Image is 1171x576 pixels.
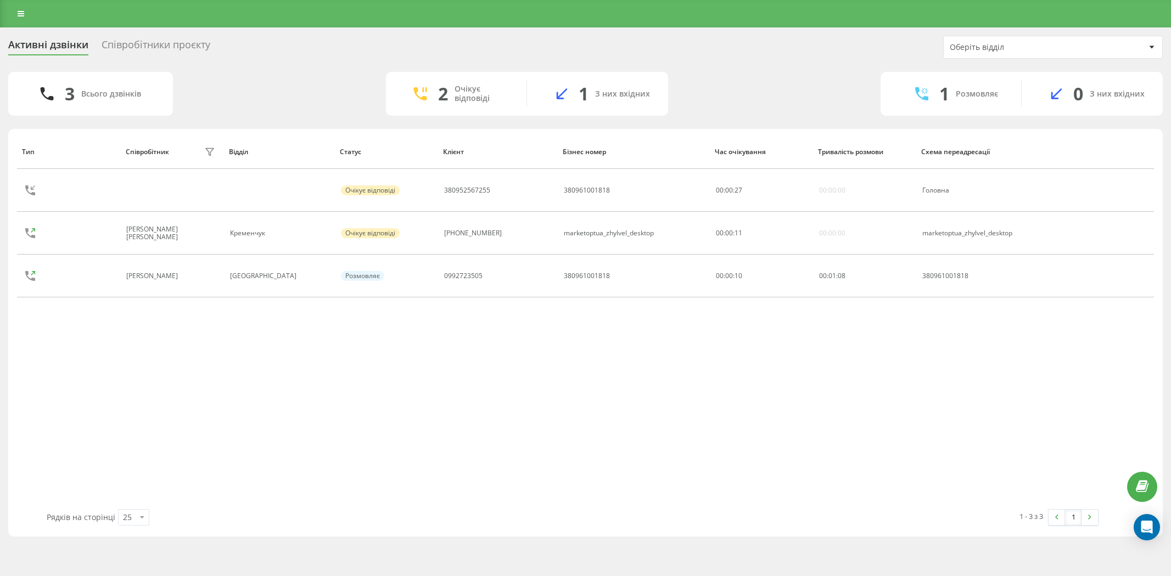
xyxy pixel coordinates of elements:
div: marketoptua_zhylvel_desktop [922,229,1045,237]
div: Клієнт [443,148,552,156]
span: 00 [716,185,724,195]
div: [PERSON_NAME] [126,272,181,280]
div: [GEOGRAPHIC_DATA] [230,272,329,280]
div: 00:00:00 [819,187,845,194]
div: Бізнес номер [563,148,704,156]
div: 380952567255 [444,187,490,194]
div: marketoptua_zhylvel_desktop [564,229,654,237]
div: З них вхідних [1090,89,1145,99]
div: : : [819,272,845,280]
div: 25 [123,512,132,523]
div: 3 [65,83,75,104]
span: 00 [725,185,733,195]
div: Розмовляє [956,89,998,99]
span: 00 [819,271,827,280]
div: 00:00:00 [819,229,845,237]
div: Тип [22,148,115,156]
div: 0 [1073,83,1083,104]
div: Час очікування [715,148,808,156]
span: 01 [828,271,836,280]
div: 00:00:10 [716,272,807,280]
div: Активні дзвінки [8,39,88,56]
div: 1 [579,83,589,104]
div: З них вхідних [595,89,650,99]
span: 00 [716,228,724,238]
div: 1 - 3 з 3 [1019,511,1043,522]
div: Оберіть відділ [950,43,1081,52]
div: 1 [939,83,949,104]
div: : : [716,187,742,194]
span: Рядків на сторінці [47,512,115,522]
div: Схема переадресації [921,148,1045,156]
span: 27 [735,185,742,195]
div: Тривалість розмови [818,148,911,156]
div: Розмовляє [341,271,384,281]
div: 0992723505 [444,272,483,280]
div: Кременчук [230,229,329,237]
div: Головна [922,187,1045,194]
a: 1 [1065,510,1082,525]
div: Відділ [229,148,329,156]
div: : : [716,229,742,237]
div: 380961001818 [564,272,610,280]
div: Статус [340,148,433,156]
div: 380961001818 [922,272,1045,280]
div: 2 [438,83,448,104]
div: [PHONE_NUMBER] [444,229,502,237]
div: Співробітники проєкту [102,39,210,56]
span: 11 [735,228,742,238]
div: Очікує відповіді [341,228,400,238]
div: Очікує відповіді [455,84,510,103]
div: Open Intercom Messenger [1134,514,1160,540]
div: Співробітник [126,148,169,156]
span: 08 [838,271,845,280]
div: Очікує відповіді [341,185,400,195]
div: [PERSON_NAME] [PERSON_NAME] [126,225,202,241]
div: 380961001818 [564,187,610,194]
div: Всього дзвінків [81,89,141,99]
span: 00 [725,228,733,238]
